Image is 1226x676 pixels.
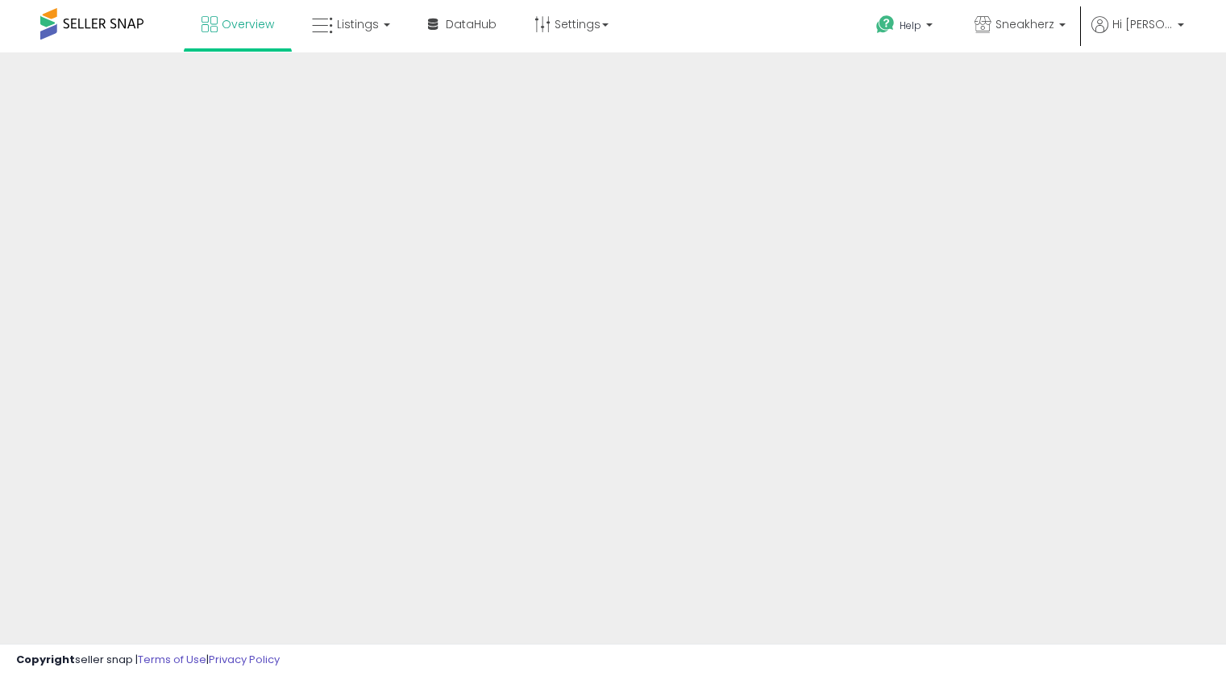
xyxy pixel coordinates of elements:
[222,16,274,32] span: Overview
[995,16,1054,32] span: Sneakherz
[138,652,206,667] a: Terms of Use
[446,16,497,32] span: DataHub
[1112,16,1173,32] span: Hi [PERSON_NAME]
[337,16,379,32] span: Listings
[16,652,75,667] strong: Copyright
[16,653,280,668] div: seller snap | |
[875,15,896,35] i: Get Help
[1091,16,1184,52] a: Hi [PERSON_NAME]
[209,652,280,667] a: Privacy Policy
[863,2,949,52] a: Help
[900,19,921,32] span: Help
